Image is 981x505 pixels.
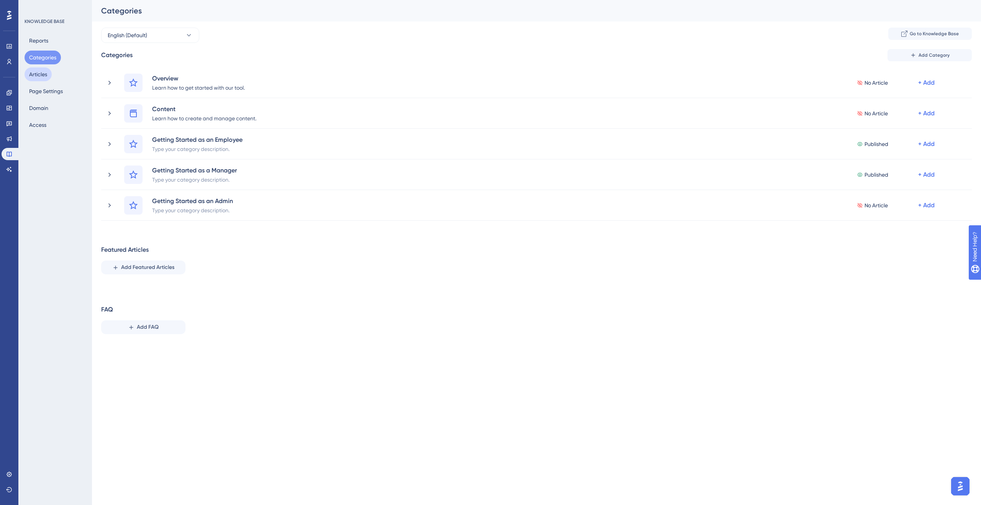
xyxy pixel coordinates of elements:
iframe: UserGuiding AI Assistant Launcher [949,475,972,498]
div: Type your category description. [152,175,237,184]
button: Page Settings [25,84,67,98]
div: Learn how to create and manage content. [152,113,257,123]
span: No Article [865,109,888,118]
div: Categories [101,51,133,60]
span: English (Default) [108,31,147,40]
button: Add Category [887,49,972,61]
div: Learn how to get started with our tool. [152,83,245,92]
span: Go to Knowledge Base [910,31,959,37]
div: Getting Started as an Admin [152,196,233,205]
span: No Article [865,78,888,87]
div: Categories [101,5,953,16]
span: No Article [865,201,888,210]
div: Content [152,104,257,113]
div: KNOWLEDGE BASE [25,18,64,25]
span: Published [865,170,888,179]
button: English (Default) [101,28,199,43]
span: Published [865,139,888,149]
div: + Add [918,78,935,87]
div: + Add [918,201,935,210]
button: Access [25,118,51,132]
div: Getting Started as a Manager [152,166,237,175]
button: Articles [25,67,52,81]
div: Featured Articles [101,245,149,254]
div: + Add [918,109,935,118]
span: Need Help? [18,2,48,11]
div: Type your category description. [152,144,243,153]
div: + Add [918,170,935,179]
button: Go to Knowledge Base [888,28,972,40]
button: Reports [25,34,53,48]
button: Add FAQ [101,320,185,334]
button: Add Featured Articles [101,261,185,274]
span: Add Featured Articles [121,263,174,272]
button: Domain [25,101,53,115]
span: Add FAQ [137,323,159,332]
div: FAQ [101,305,113,314]
div: + Add [918,139,935,149]
span: Add Category [919,52,950,58]
div: Getting Started as an Employee [152,135,243,144]
div: Overview [152,74,245,83]
div: Type your category description. [152,205,233,215]
button: Categories [25,51,61,64]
